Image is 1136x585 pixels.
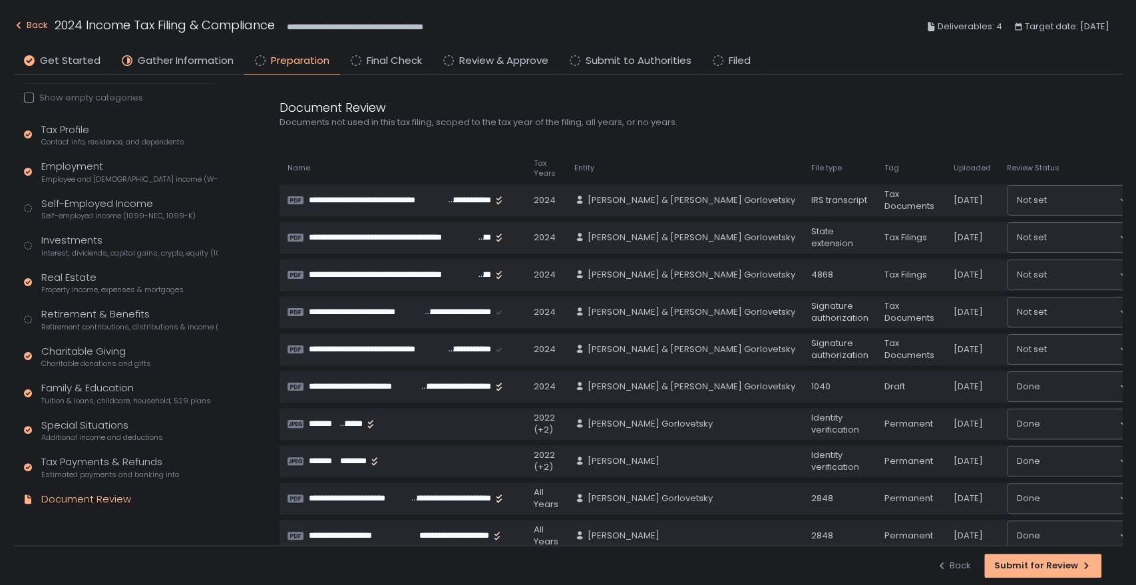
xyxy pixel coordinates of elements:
span: [PERSON_NAME] & [PERSON_NAME] Gorlovetsky [588,381,795,393]
span: Preparation [271,53,329,69]
span: Not set [1017,268,1047,282]
input: Search for option [1047,343,1118,356]
h1: 2024 Income Tax Filing & Compliance [55,16,275,34]
button: Submit for Review [984,554,1101,578]
span: Not set [1017,194,1047,207]
span: Done [1017,380,1040,393]
input: Search for option [1047,268,1118,282]
span: [PERSON_NAME] & [PERSON_NAME] Gorlovetsky [588,232,795,244]
div: Document Review [280,98,918,116]
div: Search for option [1008,521,1134,550]
span: [PERSON_NAME] [588,530,660,542]
span: [PERSON_NAME] Gorlovetsky [588,418,713,430]
span: Get Started [40,53,100,69]
span: Estimated payments and banking info [41,470,179,480]
div: Investments [41,233,218,258]
span: Self-employed income (1099-NEC, 1099-K) [41,211,196,221]
span: [DATE] [954,306,983,318]
div: Employment [41,159,218,184]
span: Final Check [367,53,422,69]
span: [PERSON_NAME] Gorlovetsky [588,492,713,504]
input: Search for option [1040,492,1118,505]
span: [DATE] [954,530,983,542]
span: Uploaded [954,163,991,173]
span: Contact info, residence, and dependents [41,137,184,147]
span: Done [1017,529,1040,542]
span: Charitable donations and gifts [41,359,151,369]
div: Documents not used in this tax filing, scoped to the tax year of the filing, all years, or no years. [280,116,918,128]
div: Search for option [1008,409,1134,439]
span: Filed [729,53,751,69]
div: Search for option [1008,372,1134,401]
span: Tag [884,163,899,173]
span: [PERSON_NAME] & [PERSON_NAME] Gorlovetsky [588,306,795,318]
div: Search for option [1008,484,1134,513]
div: Back [936,560,971,572]
span: [DATE] [954,232,983,244]
button: Back [13,16,48,38]
span: Interest, dividends, capital gains, crypto, equity (1099s, K-1s) [41,248,218,258]
div: Search for option [1008,186,1134,215]
input: Search for option [1047,194,1118,207]
input: Search for option [1040,529,1118,542]
span: Done [1017,417,1040,431]
div: Search for option [1008,297,1134,327]
input: Search for option [1040,455,1118,468]
span: Done [1017,455,1040,468]
span: Not set [1017,343,1047,356]
div: Search for option [1008,335,1134,364]
div: Search for option [1008,260,1134,290]
span: Done [1017,492,1040,505]
span: Entity [574,163,594,173]
div: Family & Education [41,381,211,406]
div: Tax Payments & Refunds [41,455,179,480]
input: Search for option [1047,305,1118,319]
span: Tuition & loans, childcare, household, 529 plans [41,396,211,406]
input: Search for option [1040,417,1118,431]
div: Retirement & Benefits [41,307,218,332]
span: [DATE] [954,418,983,430]
span: Submit to Authorities [586,53,691,69]
span: Target date: [DATE] [1025,19,1109,35]
div: Charitable Giving [41,344,151,369]
span: [PERSON_NAME] & [PERSON_NAME] Gorlovetsky [588,269,795,281]
span: Gather Information [138,53,234,69]
span: [DATE] [954,381,983,393]
span: [DATE] [954,343,983,355]
span: Not set [1017,231,1047,244]
span: [PERSON_NAME] [588,455,660,467]
span: Tax Years [534,158,558,178]
span: [DATE] [954,194,983,206]
span: Review & Approve [459,53,548,69]
div: Submit for Review [994,560,1091,572]
input: Search for option [1040,380,1118,393]
div: Special Situations [41,418,163,443]
button: Back [936,554,971,578]
span: File type [811,163,842,173]
span: [DATE] [954,269,983,281]
span: [PERSON_NAME] & [PERSON_NAME] Gorlovetsky [588,194,795,206]
div: Back [13,17,48,33]
span: Property income, expenses & mortgages [41,285,184,295]
div: Tax Profile [41,122,184,148]
span: [DATE] [954,492,983,504]
div: Search for option [1008,223,1134,252]
span: [PERSON_NAME] & [PERSON_NAME] Gorlovetsky [588,343,795,355]
span: Name [287,163,310,173]
span: [DATE] [954,455,983,467]
div: Search for option [1008,447,1134,476]
span: Review Status [1007,163,1059,173]
div: Self-Employed Income [41,196,196,222]
span: Additional income and deductions [41,433,163,443]
div: Real Estate [41,270,184,295]
div: Document Review [41,492,131,507]
span: Employee and [DEMOGRAPHIC_DATA] income (W-2s) [41,174,218,184]
span: Deliverables: 4 [938,19,1002,35]
input: Search for option [1047,231,1118,244]
span: Retirement contributions, distributions & income (1099-R, 5498) [41,322,218,332]
span: Not set [1017,305,1047,319]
